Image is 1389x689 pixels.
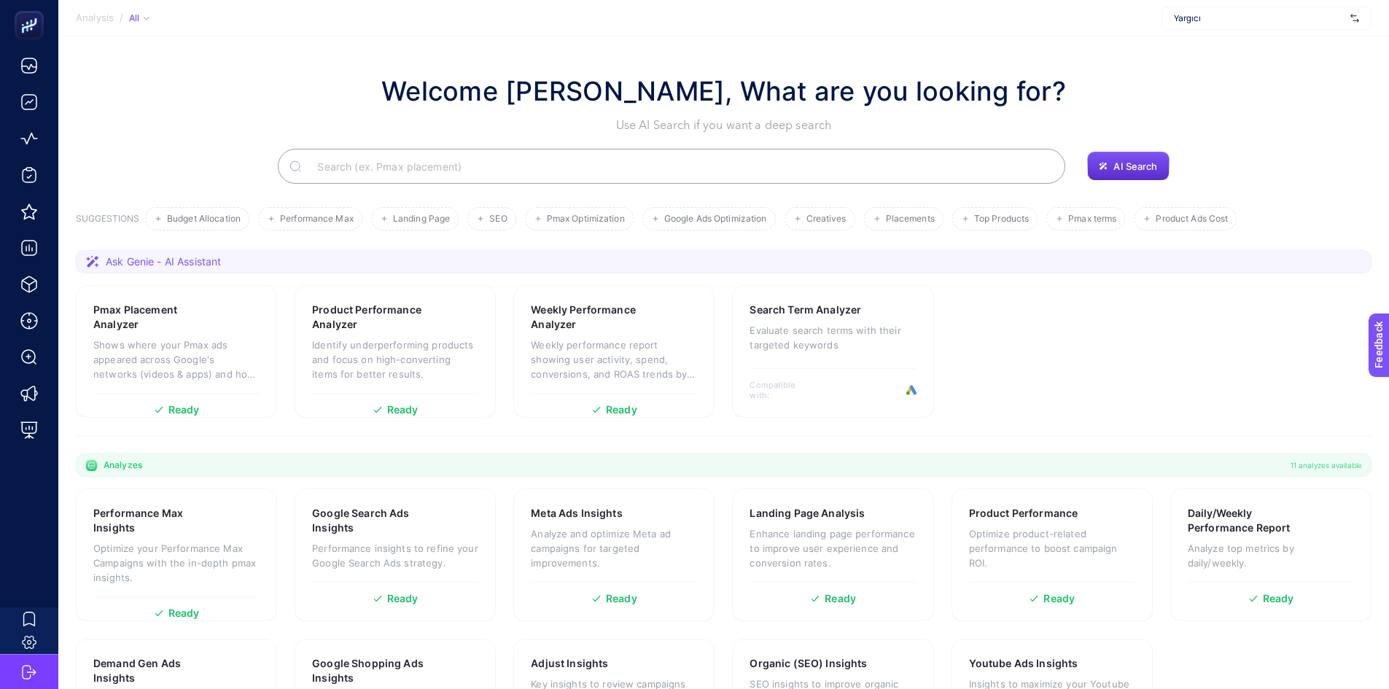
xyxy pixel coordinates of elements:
a: Product PerformanceOptimize product-related performance to boost campaign ROI.Ready [952,488,1153,621]
span: 11 analyzes available [1291,459,1362,471]
span: Budget Allocation [167,214,241,225]
img: svg%3e [1350,11,1359,26]
h3: Daily/Weekly Performance Report [1188,506,1311,535]
span: Pmax terms [1068,214,1116,225]
span: / [120,12,123,23]
input: Search [306,146,1054,187]
a: Product Performance AnalyzerIdentify underperforming products and focus on high-converting items ... [295,285,496,418]
p: Optimize your Performance Max Campaigns with the in-depth pmax insights. [93,541,260,585]
span: Ready [168,405,200,415]
a: Search Term AnalyzerEvaluate search terms with their targeted keywordsCompatible with: [732,285,933,418]
span: Creatives [806,214,847,225]
h3: Google Shopping Ads Insights [312,656,435,685]
span: Ready [606,593,637,604]
span: Ready [387,405,419,415]
h3: Landing Page Analysis [750,506,865,521]
span: AI Search [1113,160,1157,172]
p: Performance insights to refine your Google Search Ads strategy. [312,541,478,570]
span: Placements [886,214,935,225]
div: All [129,12,149,24]
span: Analysis [76,12,114,24]
h3: Performance Max Insights [93,506,214,535]
span: Top Products [974,214,1029,225]
p: Analyze top metrics by daily/weekly. [1188,541,1354,570]
a: Pmax Placement AnalyzerShows where your Pmax ads appeared across Google's networks (videos & apps... [76,285,277,418]
span: Pmax Optimization [547,214,625,225]
a: Performance Max InsightsOptimize your Performance Max Campaigns with the in-depth pmax insights.R... [76,488,277,621]
span: Product Ads Cost [1156,214,1228,225]
h3: Pmax Placement Analyzer [93,303,214,332]
h3: Organic (SEO) Insights [750,656,867,671]
h3: Product Performance [969,506,1078,521]
button: AI Search [1087,152,1169,181]
h3: Google Search Ads Insights [312,506,433,535]
h3: Demand Gen Ads Insights [93,656,214,685]
h3: Search Term Analyzer [750,303,861,317]
p: Evaluate search terms with their targeted keywords [750,323,916,352]
span: Landing Page [393,214,450,225]
h3: Product Performance Analyzer [312,303,435,332]
span: Feedback [9,4,55,16]
span: Ready [825,593,856,604]
span: Analyzes [104,459,142,471]
h1: Welcome [PERSON_NAME], What are you looking for? [381,71,1066,111]
h3: Adjust Insights [531,656,608,671]
span: Ready [1043,593,1075,604]
span: Ask Genie - AI Assistant [106,254,221,269]
span: Yargıcı [1174,12,1345,24]
p: Identify underperforming products and focus on high-converting items for better results. [312,338,478,381]
span: Performance Max [280,214,354,225]
p: Use AI Search if you want a deep search [381,117,1066,134]
a: Landing Page AnalysisEnhance landing page performance to improve user experience and conversion r... [732,488,933,621]
h3: Meta Ads Insights [531,506,622,521]
p: Weekly performance report showing user activity, spend, conversions, and ROAS trends by week. [531,338,697,381]
span: SEO [489,214,507,225]
a: Google Search Ads InsightsPerformance insights to refine your Google Search Ads strategy.Ready [295,488,496,621]
p: Enhance landing page performance to improve user experience and conversion rates. [750,526,916,570]
span: Ready [168,608,200,618]
a: Daily/Weekly Performance ReportAnalyze top metrics by daily/weekly.Ready [1170,488,1372,621]
p: Optimize product-related performance to boost campaign ROI. [969,526,1135,570]
span: Ready [1263,593,1294,604]
span: Compatible with: [750,380,815,400]
span: Ready [606,405,637,415]
h3: SUGGESTIONS [76,213,139,230]
span: Ready [387,593,419,604]
h3: Youtube Ads Insights [969,656,1078,671]
h3: Weekly Performance Analyzer [531,303,653,332]
span: Google Ads Optimization [664,214,767,225]
a: Weekly Performance AnalyzerWeekly performance report showing user activity, spend, conversions, a... [513,285,715,418]
p: Shows where your Pmax ads appeared across Google's networks (videos & apps) and how each placemen... [93,338,260,381]
p: Analyze and optimize Meta ad campaigns for targeted improvements. [531,526,697,570]
a: Meta Ads InsightsAnalyze and optimize Meta ad campaigns for targeted improvements.Ready [513,488,715,621]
